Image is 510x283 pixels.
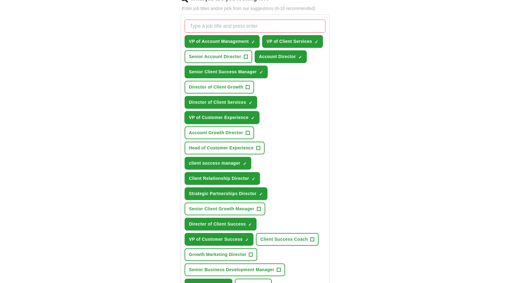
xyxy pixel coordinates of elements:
span: Director of Client Growth [189,84,243,90]
button: VP of Account Management✓ [185,35,260,48]
button: VP of Customer Experience✓ [185,111,259,124]
button: Head of Customer Experience [185,142,265,154]
button: Senior Client Growth Manager [185,203,265,215]
span: ✓ [249,100,253,105]
span: VP of Customer Success [189,236,243,243]
span: VP of Client Services [266,38,312,45]
span: ✓ [298,55,302,60]
span: ✓ [248,222,252,227]
span: Growth Marketing Director [189,251,246,258]
span: ✓ [245,237,249,242]
button: Director of Client Services✓ [185,96,257,109]
span: client success manager [189,160,240,167]
span: ✓ [315,39,318,44]
button: Account Director✓ [255,50,307,63]
span: Account Director [259,53,296,60]
span: Strategic Partnerships Director [189,190,257,197]
span: ✓ [259,192,263,197]
button: Senior Client Success Manager✓ [185,66,268,78]
button: VP of Customer Success✓ [185,233,253,246]
button: Growth Marketing Director [185,248,257,261]
span: ✓ [259,70,263,75]
span: Senior Account Director [189,53,241,60]
input: Type a job title and press enter [185,20,325,33]
button: Director of Client Success✓ [185,218,257,231]
span: ✓ [243,161,247,166]
span: Client Success Coach [260,236,308,243]
button: VP of Client Services✓ [262,35,323,48]
button: client success manager✓ [185,157,251,170]
button: Director of Client Growth [185,81,254,94]
span: Senior Client Growth Manager [189,206,254,212]
p: Enter job titles and/or pick from our suggestions (6-10 recommended) [181,5,329,12]
span: Senior Client Success Manager [189,69,257,75]
span: Director of Client Success [189,221,246,227]
span: ✓ [252,176,255,181]
button: Client Success Coach [256,233,319,246]
span: Account Growth Director [189,130,243,136]
span: Head of Customer Experience [189,145,254,151]
span: Director of Client Services [189,99,246,106]
span: Senior Business Development Manager [189,267,274,273]
span: VP of Account Management [189,38,249,45]
span: ✓ [251,39,255,44]
span: Client Relationship Director [189,175,249,182]
button: Account Growth Director [185,126,254,139]
button: Client Relationship Director✓ [185,172,260,185]
button: Senior Account Director [185,50,252,63]
span: VP of Customer Experience [189,114,248,121]
span: ✓ [251,116,255,121]
button: Strategic Partnerships Director✓ [185,187,267,200]
button: Senior Business Development Manager [185,263,285,276]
